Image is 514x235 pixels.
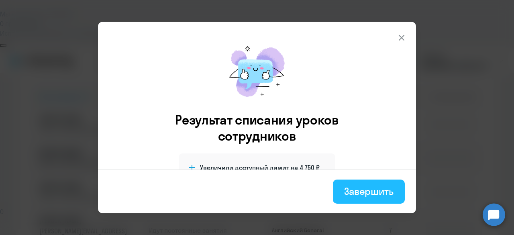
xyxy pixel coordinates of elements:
[333,180,405,204] button: Завершить
[300,163,320,172] span: 4 750 ₽
[164,112,350,144] h3: Результат списания уроков сотрудников
[221,38,293,105] img: mirage-message.png
[344,185,394,198] div: Завершить
[200,163,298,172] span: Увеличили доступный лимит на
